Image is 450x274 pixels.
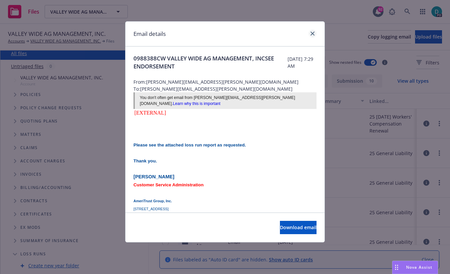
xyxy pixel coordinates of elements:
button: Nova Assist [392,261,438,274]
span: AmeriTrust Group, Inc. [133,199,172,203]
span: To: [PERSON_NAME][EMAIL_ADDRESS][PERSON_NAME][DOMAIN_NAME] [133,85,317,92]
a: Learn why this is important [173,101,220,106]
div: Drag to move [392,261,401,274]
span: [STREET_ADDRESS] [133,207,168,211]
span: From: [PERSON_NAME][EMAIL_ADDRESS][PERSON_NAME][DOMAIN_NAME] [133,78,317,85]
span: Nova Assist [406,264,432,270]
span: Download email [280,224,317,230]
span: Please see the attached loss run report as requested. [133,142,246,147]
div: You don't often get email from [PERSON_NAME][EMAIL_ADDRESS][PERSON_NAME][DOMAIN_NAME]. [140,95,312,107]
div: [EXTERNAL] [133,109,317,117]
span: [PERSON_NAME] [133,174,174,179]
span: 0988388CW VALLEY WIDE AG MANAGEMENT, INCSEE ENDORSEMENT [133,54,288,70]
a: close [309,30,317,38]
span: Customer Service Administration [133,182,204,187]
h1: Email details [133,30,166,38]
button: Download email [280,221,317,234]
span: [DATE] 7:29 AM [288,55,317,69]
span: Thank you. [133,158,157,163]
